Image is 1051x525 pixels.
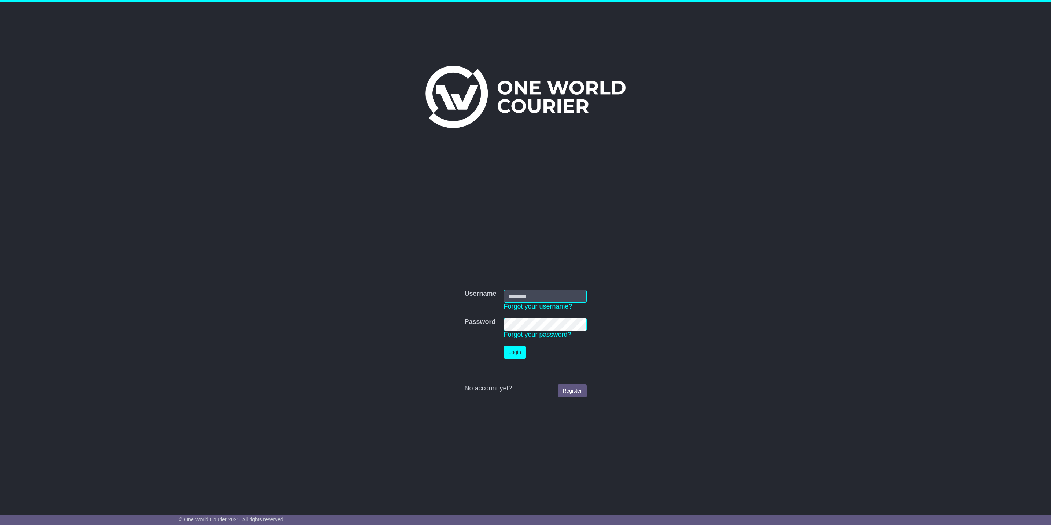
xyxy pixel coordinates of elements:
[425,66,626,128] img: One World
[558,384,586,397] a: Register
[504,331,571,338] a: Forgot your password?
[464,290,496,298] label: Username
[464,384,586,393] div: No account yet?
[464,318,495,326] label: Password
[504,346,526,359] button: Login
[179,517,285,522] span: © One World Courier 2025. All rights reserved.
[504,303,572,310] a: Forgot your username?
